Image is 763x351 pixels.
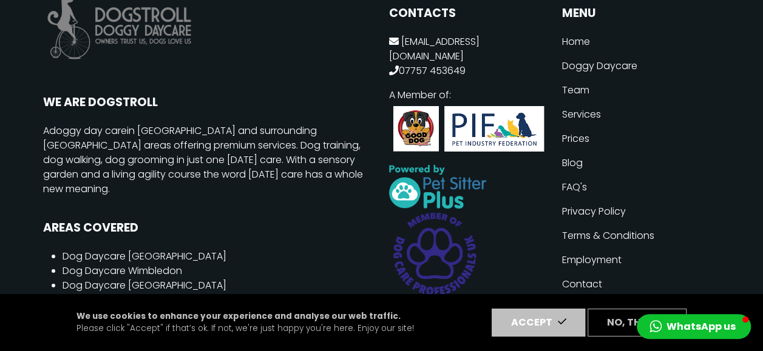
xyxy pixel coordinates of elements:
p: A Member of: [389,88,548,155]
a: Terms & Conditions [562,224,721,248]
h2: AREAS COVERED [43,221,375,235]
a: doggy day care [49,124,127,138]
a: Employment [562,248,721,272]
p: 07757 453649 [389,35,548,78]
a: Dog Daycare [GEOGRAPHIC_DATA] [63,278,226,292]
a: Services [562,102,721,127]
a: Doggy Daycare [562,54,721,78]
a: Prices [562,127,721,151]
strong: We use cookies to enhance your experience and analyse our web traffic. [76,310,401,322]
img: PIF [389,102,548,155]
img: Member of Purple [389,209,480,299]
img: professional dog day care software [389,165,486,209]
button: No, thanks [588,309,687,336]
h2: WE ARE DOGSTROLL [43,95,375,109]
a: Dog Daycare [GEOGRAPHIC_DATA] [63,249,226,263]
p: Please click "Accept" if that’s ok. If not, we're just happy you're here. Enjoy our site! [76,310,414,335]
h2: CONTACTS [389,6,548,20]
a: Privacy Policy [562,199,721,224]
a: FAQ's [562,175,721,199]
a: Dog Daycare Wandsworth [63,293,189,307]
p: A in [GEOGRAPHIC_DATA] and surrounding [GEOGRAPHIC_DATA] areas offering premium services. Dog tra... [43,124,375,196]
a: Home [562,30,721,54]
button: Accept [492,309,585,336]
button: MENU [562,6,721,20]
a: Dog Daycare Wimbledon [63,264,182,278]
a: Contact [562,272,721,296]
button: WhatsApp us [637,314,751,339]
a: Team [562,78,721,102]
a: Blog [562,151,721,175]
a: [EMAIL_ADDRESS][DOMAIN_NAME] [389,35,480,63]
